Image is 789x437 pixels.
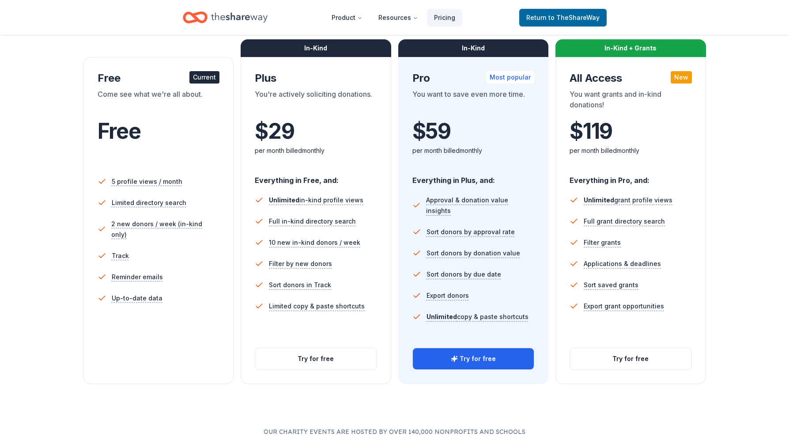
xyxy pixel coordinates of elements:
[671,71,692,84] div: New
[98,71,220,85] div: Free
[427,269,501,280] span: Sort donors by due date
[35,426,754,437] p: Our charity events are hosted by over 140,000 nonprofits and schools
[189,71,219,84] div: Current
[427,313,529,320] span: copy & paste shortcuts
[255,89,377,114] div: You're actively soliciting donations.
[269,258,332,269] span: Filter by new donors
[584,216,665,227] span: Full grant directory search
[269,237,360,248] span: 10 new in-kind donors / week
[427,290,469,301] span: Export donors
[371,9,425,27] button: Resources
[427,227,515,237] span: Sort donors by approval rate
[269,196,363,204] span: in-kind profile views
[584,280,638,290] span: Sort saved grants
[112,198,186,208] span: Limited directory search
[570,71,692,85] div: All Access
[412,71,535,85] div: Pro
[98,89,220,114] div: Come see what we're all about.
[427,9,462,27] a: Pricing
[519,9,607,27] a: Returnto TheShareWay
[427,313,457,320] span: Unlimited
[570,89,692,114] div: You want grants and in-kind donations!
[570,145,692,156] div: per month billed monthly
[255,119,294,144] span: $ 29
[98,118,141,144] span: Free
[241,39,391,57] div: In-Kind
[325,7,462,28] nav: Main
[398,39,549,57] div: In-Kind
[325,9,370,27] button: Product
[570,167,692,186] div: Everything in Pro, and:
[426,195,534,216] span: Approval & donation value insights
[584,237,621,248] span: Filter grants
[584,301,664,312] span: Export grant opportunities
[183,7,268,28] a: Home
[269,301,365,312] span: Limited copy & paste shortcuts
[584,196,672,204] span: grant profile views
[548,14,600,21] span: to TheShareWay
[555,39,706,57] div: In-Kind + Grants
[255,71,377,85] div: Plus
[570,348,691,369] button: Try for free
[269,280,331,290] span: Sort donors in Track
[269,216,356,227] span: Full in-kind directory search
[255,348,377,369] button: Try for free
[112,293,162,304] span: Up-to-date data
[412,119,451,144] span: $ 59
[112,176,182,187] span: 5 profile views / month
[526,12,600,23] span: Return
[427,248,520,258] span: Sort donors by donation value
[584,196,614,204] span: Unlimited
[412,89,535,114] div: You want to save even more time.
[111,219,219,240] span: 2 new donors / week (in-kind only)
[255,167,377,186] div: Everything in Free, and:
[112,251,129,261] span: Track
[255,145,377,156] div: per month billed monthly
[269,196,299,204] span: Unlimited
[486,71,534,84] div: Most popular
[412,167,535,186] div: Everything in Plus, and:
[412,145,535,156] div: per month billed monthly
[584,258,661,269] span: Applications & deadlines
[112,272,163,282] span: Reminder emails
[570,119,612,144] span: $ 119
[413,348,534,369] button: Try for free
